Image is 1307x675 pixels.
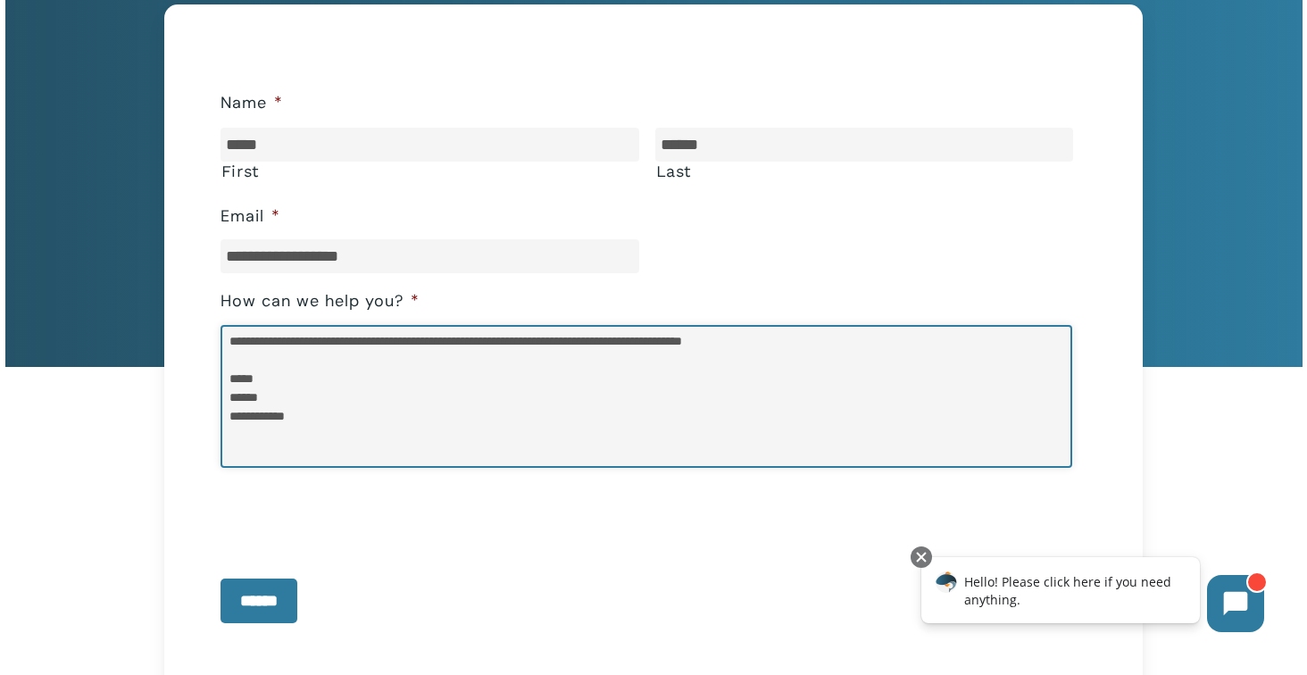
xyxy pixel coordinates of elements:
[221,206,280,227] label: Email
[221,162,639,180] label: First
[656,162,1074,180] label: Last
[221,291,420,312] label: How can we help you?
[221,480,492,550] iframe: reCAPTCHA
[903,543,1282,650] iframe: Chatbot
[221,93,283,113] label: Name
